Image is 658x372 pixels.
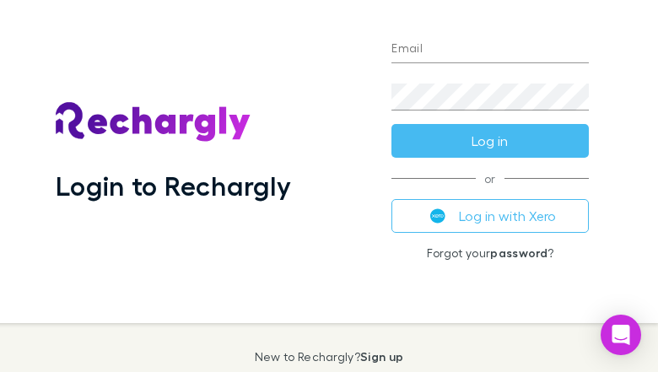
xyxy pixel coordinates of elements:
h1: Login to Rechargly [56,170,291,202]
p: New to Rechargly? [255,350,404,364]
a: password [490,245,547,260]
button: Log in with Xero [391,199,588,233]
span: or [391,178,588,179]
a: Sign up [360,349,403,364]
div: Open Intercom Messenger [601,315,641,355]
img: Rechargly's Logo [56,102,251,143]
button: Log in [391,124,588,158]
p: Forgot your ? [391,246,588,260]
img: Xero's logo [430,208,445,224]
